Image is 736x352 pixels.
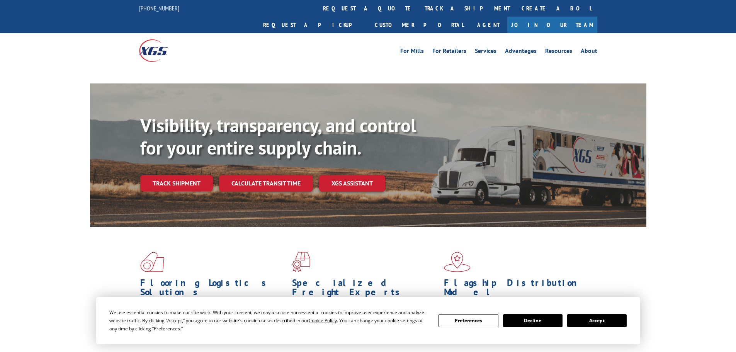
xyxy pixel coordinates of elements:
[369,17,469,33] a: Customer Portal
[292,252,310,272] img: xgs-icon-focused-on-flooring-red
[319,175,385,192] a: XGS ASSISTANT
[219,175,313,192] a: Calculate transit time
[567,314,627,327] button: Accept
[140,113,416,160] b: Visibility, transparency, and control for your entire supply chain.
[439,314,498,327] button: Preferences
[507,17,597,33] a: Join Our Team
[444,252,471,272] img: xgs-icon-flagship-distribution-model-red
[400,48,424,56] a: For Mills
[140,278,286,301] h1: Flooring Logistics Solutions
[469,17,507,33] a: Agent
[545,48,572,56] a: Resources
[109,308,429,333] div: We use essential cookies to make our site work. With your consent, we may also use non-essential ...
[505,48,537,56] a: Advantages
[432,48,466,56] a: For Retailers
[475,48,496,56] a: Services
[257,17,369,33] a: Request a pickup
[139,4,179,12] a: [PHONE_NUMBER]
[503,314,563,327] button: Decline
[96,297,640,344] div: Cookie Consent Prompt
[140,175,213,191] a: Track shipment
[309,317,337,324] span: Cookie Policy
[444,278,590,301] h1: Flagship Distribution Model
[154,325,180,332] span: Preferences
[292,278,438,301] h1: Specialized Freight Experts
[140,252,164,272] img: xgs-icon-total-supply-chain-intelligence-red
[581,48,597,56] a: About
